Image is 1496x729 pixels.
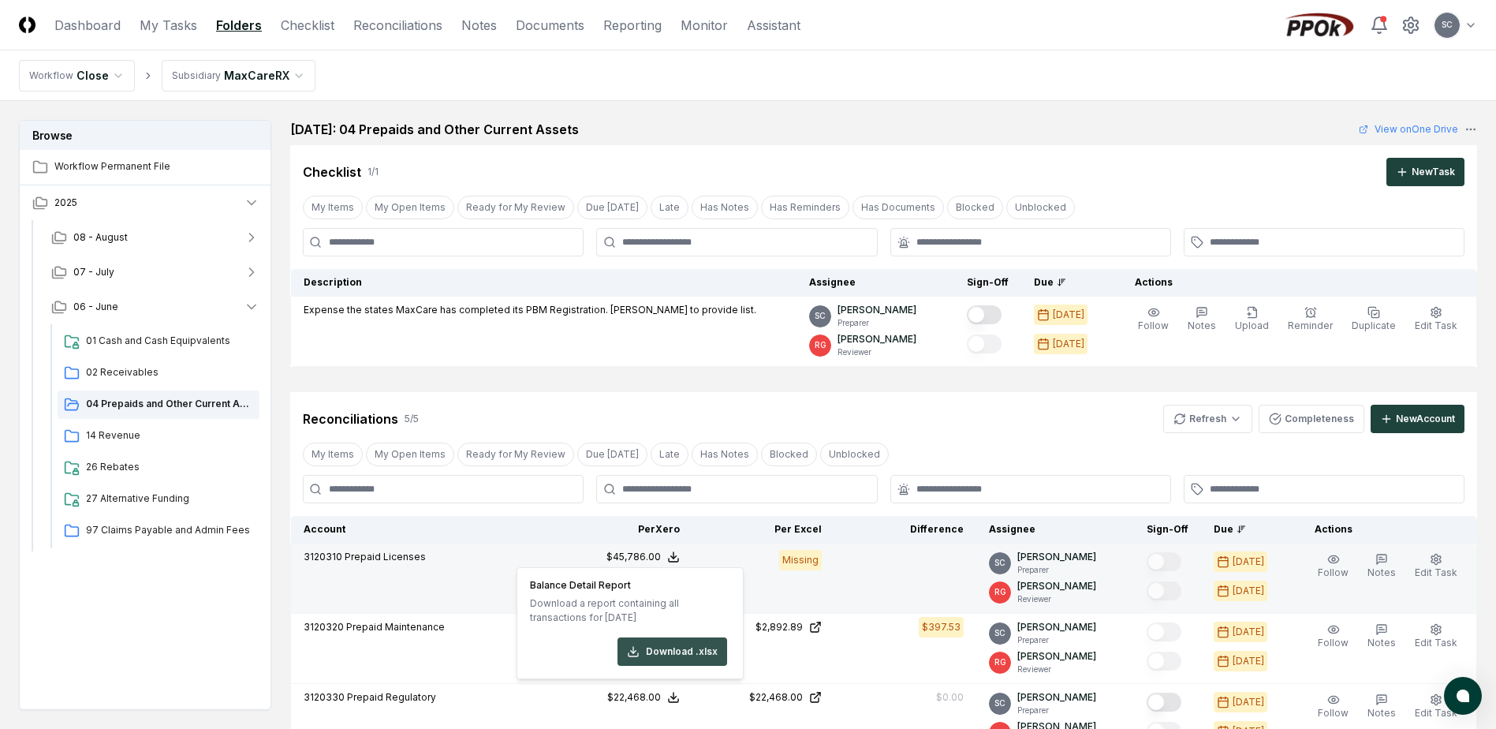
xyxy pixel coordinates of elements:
div: New Task [1412,165,1455,179]
p: [PERSON_NAME] [838,303,916,317]
h3: Browse [20,121,270,150]
button: Due Today [577,443,647,466]
p: [PERSON_NAME] [1017,620,1096,634]
a: Reporting [603,16,662,35]
th: Description [291,269,797,297]
div: Due [1034,275,1097,290]
span: Edit Task [1415,637,1457,649]
button: 2025 [20,185,272,220]
p: [PERSON_NAME] [1017,550,1096,564]
button: My Items [303,196,363,219]
a: 02 Receivables [58,359,259,387]
button: 07 - July [39,255,272,290]
button: $22,468.00 [607,690,680,705]
button: Has Reminders [761,196,849,219]
p: [PERSON_NAME] [1017,649,1096,664]
button: NewTask [1386,158,1464,186]
button: Mark complete [1147,693,1181,712]
div: New Account [1396,412,1455,426]
span: Notes [1367,566,1396,578]
span: SC [994,627,1005,639]
h2: [DATE]: 04 Prepaids and Other Current Assets [290,120,579,139]
div: [DATE] [1233,625,1264,639]
button: Late [651,196,688,219]
p: Reviewer [1017,593,1096,605]
div: Actions [1122,275,1464,290]
button: Late [651,443,688,466]
div: $45,786.00 [606,550,661,564]
a: 01 Cash and Cash Equipvalents [58,327,259,356]
span: Prepaid Licenses [345,551,426,563]
span: 14 Revenue [86,428,253,443]
span: RG [815,339,826,351]
span: Workflow Permanent File [54,159,259,174]
button: Mark complete [967,335,1002,353]
button: Blocked [761,443,817,466]
span: 08 - August [73,230,128,245]
div: [DATE] [1053,308,1084,322]
button: Unblocked [1006,196,1075,219]
button: Upload [1232,303,1272,336]
div: [DATE] [1233,584,1264,598]
a: Folders [216,16,262,35]
img: Logo [19,17,35,33]
span: Prepaid Regulatory [347,691,436,703]
span: 2025 [54,196,77,210]
button: $45,786.00 [606,550,680,564]
span: RG [994,656,1006,668]
span: Edit Task [1415,566,1457,578]
div: 1 / 1 [367,165,379,179]
div: 5 / 5 [405,412,419,426]
span: Notes [1367,707,1396,719]
div: Workflow [29,69,73,83]
span: 27 Alternative Funding [86,492,253,506]
button: Mark complete [1147,581,1181,600]
div: Checklist [303,163,361,181]
a: $2,892.89 [705,620,822,634]
th: Assignee [976,516,1134,544]
button: Follow [1315,690,1352,723]
span: 02 Receivables [86,365,253,379]
a: 14 Revenue [58,422,259,450]
div: $22,468.00 [749,690,803,705]
button: My Items [303,443,363,466]
div: Account [304,522,539,536]
span: 26 Rebates [86,460,253,474]
div: Reconciliations [303,409,398,428]
button: 08 - August [39,220,272,255]
span: 01 Cash and Cash Equipvalents [86,334,253,348]
p: [PERSON_NAME] [838,332,916,346]
div: [DATE] [1233,555,1264,569]
button: atlas-launcher [1444,677,1482,715]
button: Duplicate [1349,303,1399,336]
button: Completeness [1259,405,1364,433]
button: Refresh [1163,405,1252,433]
a: Notes [461,16,497,35]
div: Due [1214,522,1277,536]
a: Documents [516,16,584,35]
button: NewAccount [1371,405,1464,433]
span: 3120330 [304,691,345,703]
a: Reconciliations [353,16,442,35]
button: Mark complete [1147,552,1181,571]
span: SC [994,557,1005,569]
button: Mark complete [1147,652,1181,671]
div: $0.00 [936,690,964,705]
div: Missing [779,550,822,570]
span: Upload [1235,320,1269,331]
span: 3120310 [304,551,342,563]
button: Follow [1135,303,1172,336]
div: Actions [1302,522,1464,536]
a: Assistant [747,16,800,35]
a: Monitor [681,16,728,35]
button: Due Today [577,196,647,219]
h4: Balance Detail Report [530,581,727,590]
p: Preparer [838,317,916,329]
button: SC [1433,11,1461,39]
button: Mark complete [1147,622,1181,641]
button: Mark complete [967,305,1002,324]
p: Preparer [1017,634,1096,646]
a: 27 Alternative Funding [58,485,259,514]
button: My Open Items [366,443,454,466]
p: Reviewer [838,346,916,358]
